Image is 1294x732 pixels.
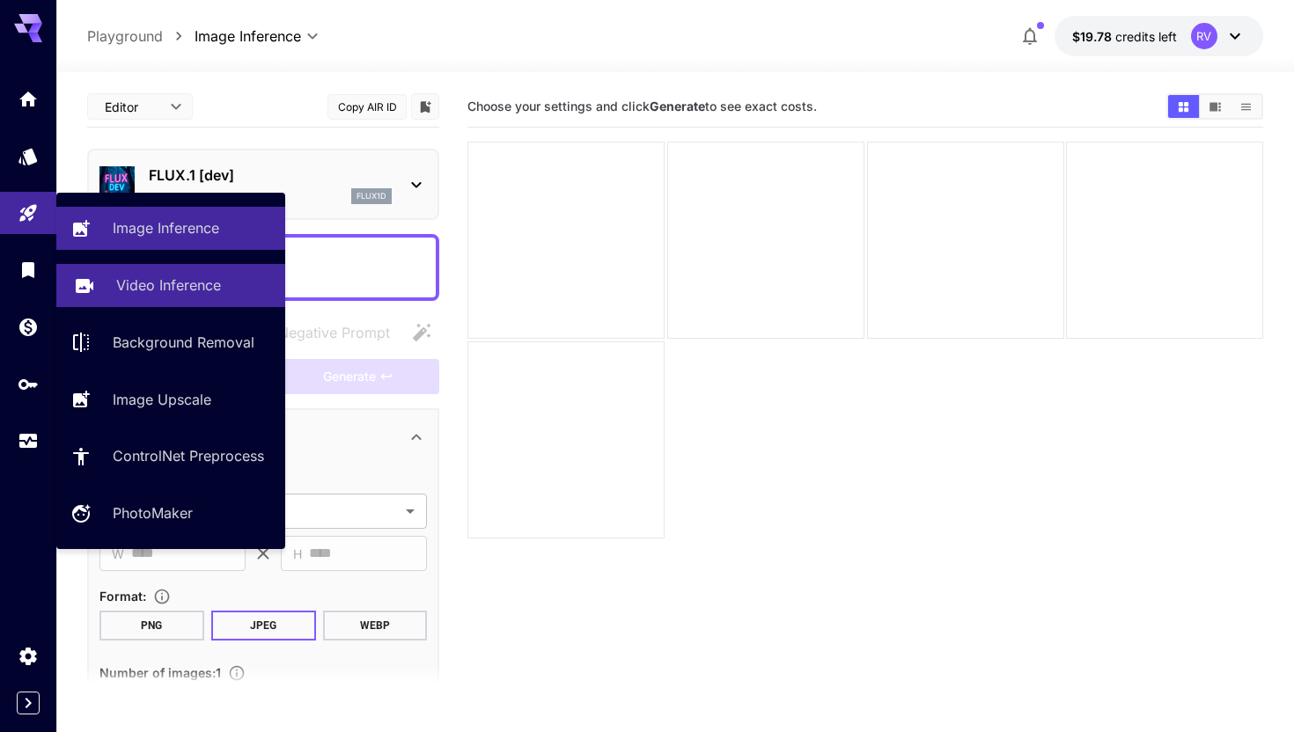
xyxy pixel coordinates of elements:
p: Image Upscale [113,389,211,410]
p: ControlNet Preprocess [113,445,264,466]
button: Copy AIR ID [327,94,407,120]
div: Library [18,259,39,281]
span: $19.78 [1072,29,1115,44]
div: Show images in grid viewShow images in video viewShow images in list view [1166,93,1263,120]
div: RV [1191,23,1217,49]
nav: breadcrumb [87,26,195,47]
button: Add to library [417,96,433,117]
p: PhotoMaker [113,502,193,523]
p: Playground [87,26,163,47]
button: Show images in grid view [1168,95,1199,118]
button: Show images in video view [1200,95,1231,118]
div: $19.77903 [1072,27,1177,46]
p: Video Inference [116,274,221,296]
button: WEBP [323,611,428,640]
button: $19.77903 [1055,16,1263,56]
a: Background Removal [56,321,285,364]
span: H [293,544,302,564]
span: Negative prompts are not compatible with the selected model. [243,321,404,343]
span: Format : [99,589,146,604]
div: Models [18,145,39,167]
span: Image Inference [195,26,301,47]
a: ControlNet Preprocess [56,435,285,478]
a: Video Inference [56,264,285,307]
p: Image Inference [113,217,219,238]
div: Playground [18,202,39,224]
div: Wallet [18,316,39,338]
div: Usage [18,430,39,452]
span: Negative Prompt [278,322,390,343]
span: Choose your settings and click to see exact costs. [467,99,817,113]
span: Editor [105,98,159,116]
button: JPEG [211,611,316,640]
button: Show images in list view [1231,95,1261,118]
span: credits left [1115,29,1177,44]
p: Background Removal [113,332,254,353]
div: Settings [18,645,39,667]
button: Choose the file format for the output image. [146,588,178,605]
a: Image Inference [56,207,285,250]
p: flux1d [357,190,386,202]
span: W [112,544,124,564]
a: PhotoMaker [56,492,285,535]
p: FLUX.1 [dev] [149,165,392,186]
b: Generate [650,99,705,113]
div: API Keys [18,373,39,395]
button: Expand sidebar [17,692,40,714]
button: PNG [99,611,204,640]
a: Image Upscale [56,377,285,421]
div: Home [18,88,39,110]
